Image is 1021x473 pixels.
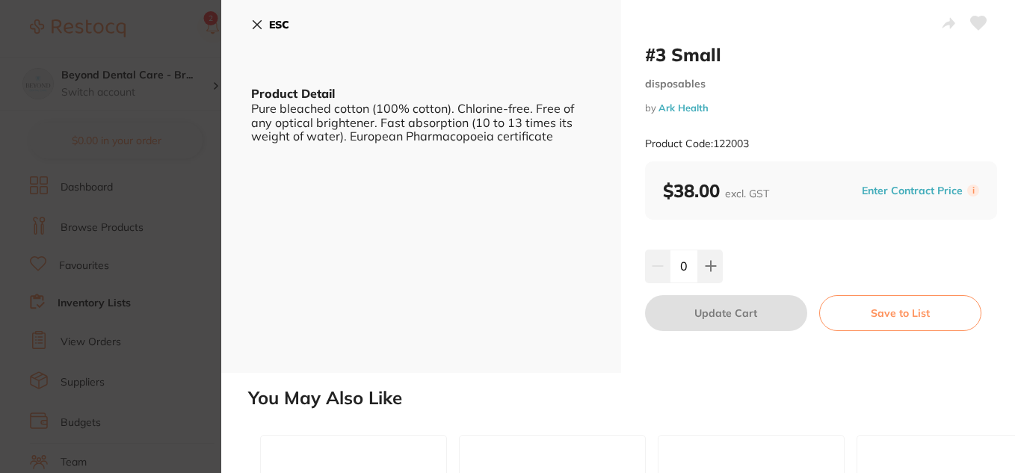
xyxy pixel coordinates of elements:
[645,295,807,331] button: Update Cart
[725,187,769,200] span: excl. GST
[251,102,591,143] div: Pure bleached cotton (100% cotton). Chlorine-free. Free of any optical brightener. Fast absorptio...
[857,184,967,198] button: Enter Contract Price
[251,12,289,37] button: ESC
[967,185,979,197] label: i
[663,179,769,202] b: $38.00
[658,102,709,114] a: Ark Health
[645,102,997,114] small: by
[251,86,335,101] b: Product Detail
[645,137,749,150] small: Product Code: 122003
[819,295,981,331] button: Save to List
[645,43,997,66] h2: #3 Small
[645,78,997,90] small: disposables
[269,18,289,31] b: ESC
[248,388,1015,409] h2: You May Also Like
